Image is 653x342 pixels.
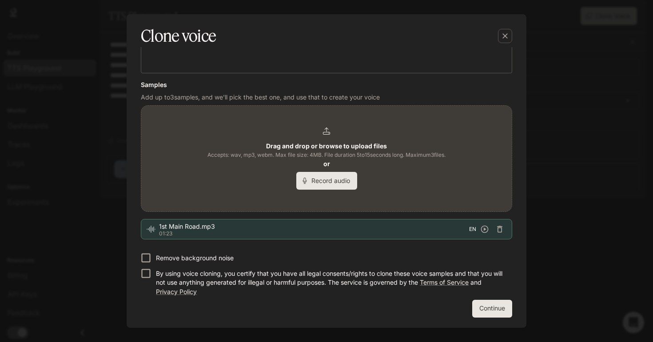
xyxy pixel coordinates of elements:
[159,222,469,231] span: 1st Main Road.mp3
[156,254,234,262] p: Remove background noise
[469,225,476,234] span: EN
[207,151,446,159] span: Accepts: wav, mp3, webm. Max file size: 4MB. File duration 5 to 15 seconds long. Maximum 3 files.
[156,288,197,295] a: Privacy Policy
[159,231,469,236] p: 01:23
[156,269,505,296] p: By using voice cloning, you certify that you have all legal consents/rights to clone these voice ...
[472,300,512,318] button: Continue
[266,142,387,150] b: Drag and drop or browse to upload files
[141,93,512,102] p: Add up to 3 samples, and we'll pick the best one, and use that to create your voice
[323,160,330,167] b: or
[420,278,469,286] a: Terms of Service
[296,172,357,190] button: Record audio
[141,80,512,89] h6: Samples
[141,25,216,47] h5: Clone voice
